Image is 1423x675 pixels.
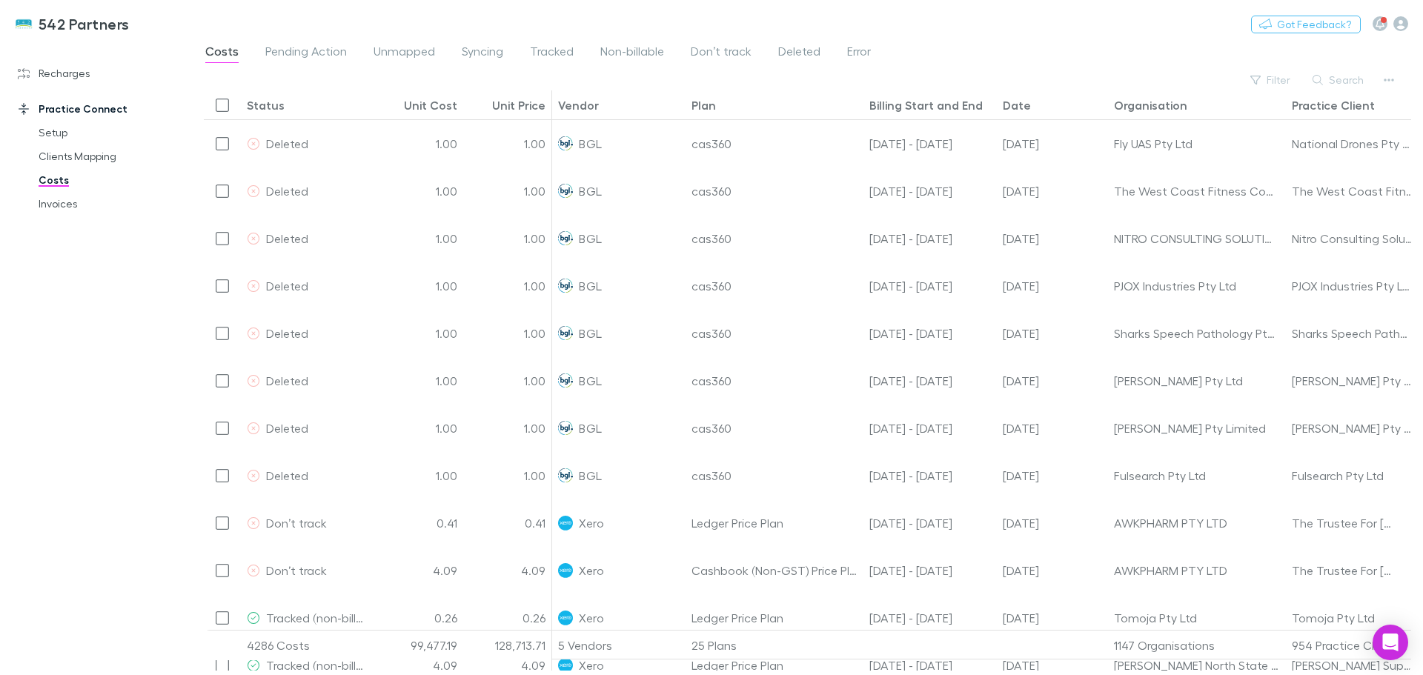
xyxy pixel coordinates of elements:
[266,468,308,482] span: Deleted
[266,326,308,340] span: Deleted
[579,120,602,167] span: BGL
[374,547,463,594] div: 4.09
[266,421,308,435] span: Deleted
[558,468,573,483] img: BGL's Logo
[579,357,602,404] span: BGL
[579,167,602,214] span: BGL
[374,405,463,452] div: 1.00
[863,167,997,215] div: 01 Jan - 30 Jun 25
[1114,452,1280,499] div: Fulsearch Pty Ltd
[686,310,863,357] div: cas360
[863,357,997,405] div: 01 Jan - 30 Jun 25
[1292,215,1413,262] div: Nitro Consulting Solutions Pty Ltd
[1108,631,1286,660] div: 1147 Organisations
[247,98,285,113] div: Status
[558,563,573,578] img: Xero's Logo
[997,167,1108,215] div: 01 Jun 2025
[1251,16,1361,33] button: Got Feedback?
[530,44,574,63] span: Tracked
[863,594,997,642] div: 27 May - 28 May 25
[558,98,599,113] div: Vendor
[691,98,716,113] div: Plan
[205,44,239,63] span: Costs
[558,373,573,388] img: BGL's Logo
[374,631,463,660] div: 99,477.19
[579,262,602,309] span: BGL
[1114,405,1280,451] div: [PERSON_NAME] Pty Limited
[997,547,1108,594] div: 27 Jun 2025
[1114,357,1280,404] div: [PERSON_NAME] Pty Ltd
[863,262,997,310] div: 01 Jan - 30 Jun 25
[1114,310,1280,356] div: Sharks Speech Pathology Pty Ltd
[686,167,863,215] div: cas360
[463,405,552,452] div: 1.00
[1292,547,1394,593] div: The Trustee For [PERSON_NAME] Family Trust
[266,516,327,530] span: Don’t track
[266,611,382,625] span: Tracked (non-billable)
[3,97,200,121] a: Practice Connect
[863,547,997,594] div: 18 Jun - 26 Jun 25
[492,98,545,113] div: Unit Price
[686,262,863,310] div: cas360
[863,405,997,452] div: 01 Jan - 30 Jun 25
[374,120,463,167] div: 1.00
[1292,167,1413,214] div: The West Coast Fitness Company Australia Pty Ltd
[558,516,573,531] img: Xero's Logo
[558,136,573,151] img: BGL's Logo
[863,120,997,167] div: 01 Jan - 30 Jun 25
[1003,98,1031,113] div: Date
[997,262,1108,310] div: 01 Jun 2025
[1114,594,1280,641] div: Tomoja Pty Ltd
[266,373,308,388] span: Deleted
[39,15,130,33] h3: 542 Partners
[1292,310,1413,356] div: Sharks Speech Pathology Pty Ltd
[463,357,552,405] div: 1.00
[266,136,308,150] span: Deleted
[462,44,503,63] span: Syncing
[463,594,552,642] div: 0.26
[558,184,573,199] img: BGL's Logo
[691,44,752,63] span: Don’t track
[686,547,863,594] div: Cashbook (Non-GST) Price Plan
[558,326,573,341] img: BGL's Logo
[266,563,327,577] span: Don’t track
[6,6,139,41] a: 542 Partners
[686,215,863,262] div: cas360
[558,279,573,293] img: BGL's Logo
[1292,594,1375,641] div: Tomoja Pty Ltd
[463,547,552,594] div: 4.09
[686,452,863,499] div: cas360
[463,499,552,547] div: 0.41
[997,405,1108,452] div: 01 Jun 2025
[374,452,463,499] div: 1.00
[997,499,1108,547] div: 27 Jun 2025
[1286,631,1419,660] div: 954 Practice Clients
[1243,71,1299,89] button: Filter
[997,120,1108,167] div: 01 Jun 2025
[463,631,552,660] div: 128,713.71
[374,594,463,642] div: 0.26
[686,357,863,405] div: cas360
[863,452,997,499] div: 01 Jan - 30 Jun 25
[778,44,820,63] span: Deleted
[463,310,552,357] div: 1.00
[463,215,552,262] div: 1.00
[24,192,200,216] a: Invoices
[579,215,602,262] span: BGL
[265,44,347,63] span: Pending Action
[374,357,463,405] div: 1.00
[1292,262,1413,309] div: PJOX Industries Pty Ltd
[558,421,573,436] img: BGL's Logo
[997,215,1108,262] div: 01 Jun 2025
[463,452,552,499] div: 1.00
[552,631,686,660] div: 5 Vendors
[1114,499,1280,546] div: AWKPHARM PTY LTD
[3,61,200,85] a: Recharges
[579,499,603,546] span: Xero
[24,144,200,168] a: Clients Mapping
[686,405,863,452] div: cas360
[579,310,602,356] span: BGL
[1292,499,1394,546] div: The Trustee For [PERSON_NAME] Family Trust
[1292,120,1413,167] div: National Drones Pty Ltd
[24,168,200,192] a: Costs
